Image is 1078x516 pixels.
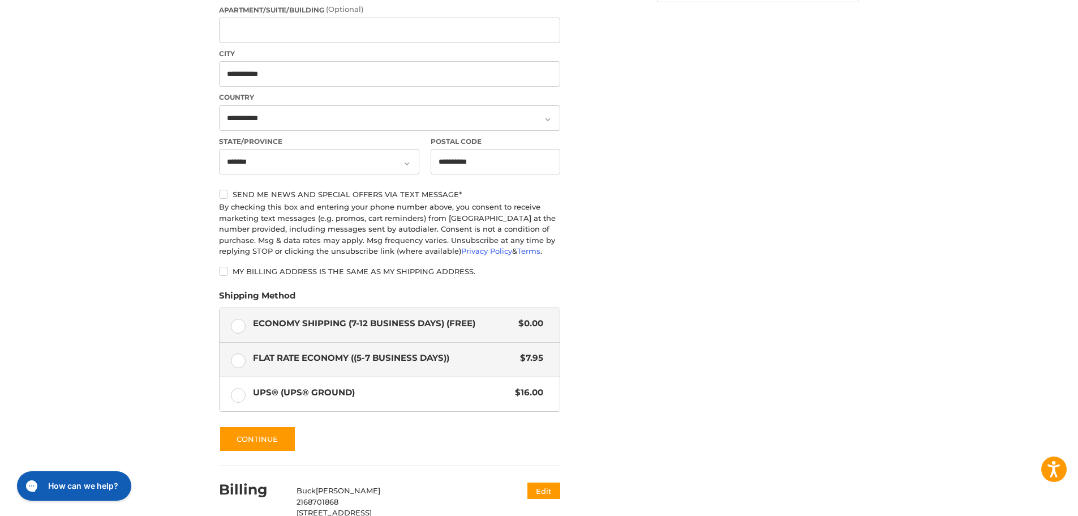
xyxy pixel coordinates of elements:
span: Buck [297,486,316,495]
span: 2168701868 [297,497,338,506]
span: $0.00 [513,317,543,330]
label: City [219,49,560,59]
legend: Shipping Method [219,289,295,308]
div: By checking this box and entering your phone number above, you consent to receive marketing text ... [219,202,560,257]
span: [PERSON_NAME] [316,486,380,495]
label: My billing address is the same as my shipping address. [219,267,560,276]
label: State/Province [219,137,419,147]
label: Country [219,92,560,103]
iframe: Gorgias live chat messenger [11,467,135,505]
label: Apartment/Suite/Building [219,4,560,15]
small: (Optional) [326,5,363,14]
button: Edit [527,483,560,499]
span: UPS® (UPS® Ground) [253,386,510,399]
span: Economy Shipping (7-12 Business Days) (Free) [253,317,513,330]
a: Terms [517,246,540,255]
label: Postal Code [431,137,561,147]
a: Privacy Policy [461,246,512,255]
span: $16.00 [509,386,543,399]
h2: Billing [219,481,285,498]
span: $7.95 [514,352,543,365]
span: Flat Rate Economy ((5-7 Business Days)) [253,352,515,365]
button: Continue [219,426,296,452]
label: Send me news and special offers via text message* [219,190,560,199]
